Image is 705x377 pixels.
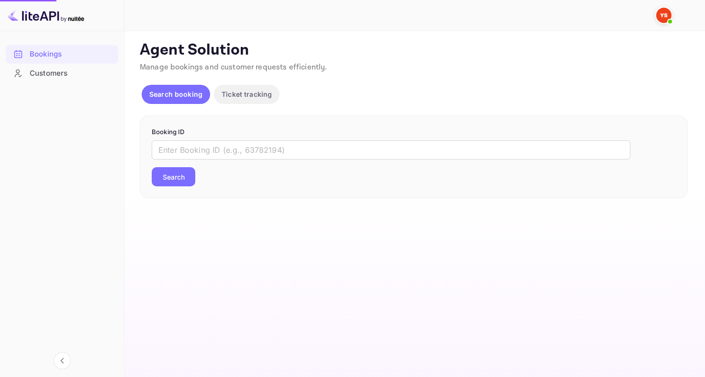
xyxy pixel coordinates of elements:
[54,352,71,369] button: Collapse navigation
[6,45,118,64] div: Bookings
[222,89,272,99] p: Ticket tracking
[152,140,630,160] input: Enter Booking ID (e.g., 63782194)
[6,45,118,63] a: Bookings
[30,49,113,60] div: Bookings
[30,68,113,79] div: Customers
[8,8,84,23] img: LiteAPI logo
[140,62,327,72] span: Manage bookings and customer requests efficiently.
[6,64,118,83] div: Customers
[152,167,195,186] button: Search
[6,64,118,82] a: Customers
[140,41,688,60] p: Agent Solution
[149,89,202,99] p: Search booking
[656,8,671,23] img: Yandex Support
[152,127,676,137] p: Booking ID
